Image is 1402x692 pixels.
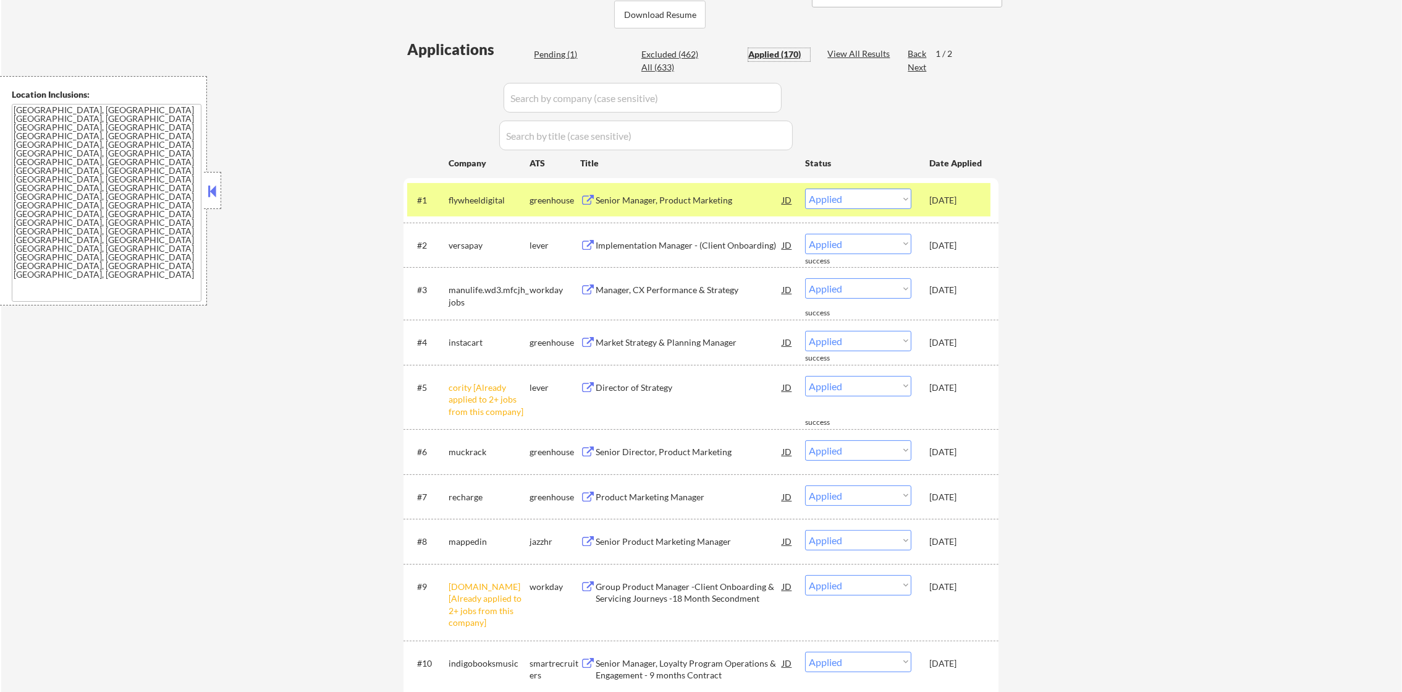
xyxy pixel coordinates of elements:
[407,42,530,57] div: Applications
[417,194,439,207] div: #1
[781,376,793,398] div: JD
[781,234,793,256] div: JD
[449,581,530,629] div: [DOMAIN_NAME] [Already applied to 2+ jobs from this company]
[781,331,793,353] div: JD
[417,446,439,458] div: #6
[805,353,855,364] div: success
[530,491,580,503] div: greenhouse
[417,284,439,296] div: #3
[641,61,703,74] div: All (633)
[504,83,782,113] input: Search by company (case sensitive)
[929,239,984,252] div: [DATE]
[417,581,439,593] div: #9
[530,194,580,207] div: greenhouse
[596,581,782,605] div: Group Product Manager -Client Onboarding & Servicing Journeys -18 Month Secondment
[614,1,706,28] button: Download Resume
[929,157,984,169] div: Date Applied
[929,284,984,296] div: [DATE]
[596,446,782,458] div: Senior Director, Product Marketing
[641,48,703,61] div: Excluded (462)
[596,657,782,681] div: Senior Manager, Loyalty Program Operations & Engagement - 9 months Contract
[449,336,530,349] div: instacart
[596,239,782,252] div: Implementation Manager - (Client Onboarding)
[417,657,439,670] div: #10
[449,157,530,169] div: Company
[530,157,580,169] div: ATS
[417,336,439,349] div: #4
[499,121,793,150] input: Search by title (case sensitive)
[596,382,782,394] div: Director of Strategy
[929,446,984,458] div: [DATE]
[596,536,782,548] div: Senior Product Marketing Manager
[929,491,984,503] div: [DATE]
[929,382,984,394] div: [DATE]
[449,284,530,308] div: manulife.wd3.mfcjh_jobs
[417,536,439,548] div: #8
[929,657,984,670] div: [DATE]
[449,382,530,418] div: cority [Already applied to 2+ jobs from this company]
[449,536,530,548] div: mappedin
[827,48,893,60] div: View All Results
[449,491,530,503] div: recharge
[12,88,202,101] div: Location Inclusions:
[534,48,596,61] div: Pending (1)
[596,336,782,349] div: Market Strategy & Planning Manager
[748,48,810,61] div: Applied (170)
[908,61,927,74] div: Next
[449,194,530,207] div: flywheeldigital
[935,48,964,60] div: 1 / 2
[449,239,530,252] div: versapay
[530,657,580,681] div: smartrecruiters
[449,657,530,670] div: indigobooksmusic
[417,239,439,252] div: #2
[805,152,911,174] div: Status
[929,336,984,349] div: [DATE]
[530,382,580,394] div: lever
[530,239,580,252] div: lever
[449,446,530,458] div: muckrack
[596,194,782,207] div: Senior Manager, Product Marketing
[805,256,855,267] div: success
[580,157,793,169] div: Title
[805,308,855,318] div: success
[417,382,439,394] div: #5
[781,440,793,463] div: JD
[530,536,580,548] div: jazzhr
[781,530,793,552] div: JD
[530,446,580,458] div: greenhouse
[929,581,984,593] div: [DATE]
[908,48,927,60] div: Back
[929,536,984,548] div: [DATE]
[530,284,580,296] div: workday
[805,417,855,428] div: success
[530,336,580,349] div: greenhouse
[781,189,793,211] div: JD
[781,485,793,508] div: JD
[929,194,984,207] div: [DATE]
[781,575,793,597] div: JD
[417,491,439,503] div: #7
[781,652,793,674] div: JD
[781,278,793,301] div: JD
[596,284,782,296] div: Manager, CX Performance & Strategy
[596,491,782,503] div: Product Marketing Manager
[530,581,580,593] div: workday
